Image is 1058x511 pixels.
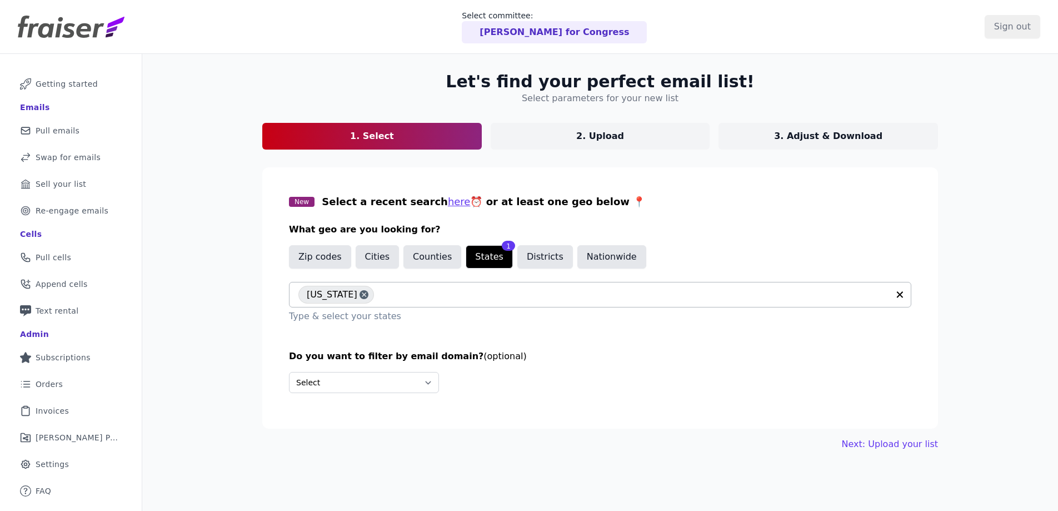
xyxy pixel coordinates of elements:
input: Sign out [985,15,1040,38]
a: Append cells [9,272,133,296]
span: Subscriptions [36,352,91,363]
img: Fraiser Logo [18,16,124,38]
p: [PERSON_NAME] for Congress [480,26,629,39]
span: Append cells [36,279,88,290]
a: FAQ [9,479,133,503]
div: Admin [20,329,49,340]
div: Emails [20,102,50,113]
a: Next: Upload your list [842,438,938,451]
div: 1 [502,241,515,251]
a: Getting started [9,72,133,96]
a: Subscriptions [9,345,133,370]
p: Select committee: [462,10,647,21]
a: Re-engage emails [9,199,133,223]
h4: Select parameters for your new list [522,92,678,105]
span: New [289,197,315,207]
span: Orders [36,379,63,390]
p: 1. Select [350,130,394,143]
div: Cells [20,229,42,240]
button: Nationwide [577,245,646,269]
p: Type & select your states [289,310,911,323]
p: 3. Adjust & Download [774,130,882,143]
span: Do you want to filter by email domain? [289,351,483,361]
a: Text rental [9,299,133,323]
span: Select a recent search ⏰ or at least one geo below 📍 [322,196,645,207]
h3: What geo are you looking for? [289,223,911,236]
button: States [466,245,513,269]
a: Settings [9,452,133,477]
a: 2. Upload [491,123,710,150]
p: 2. Upload [576,130,624,143]
a: Orders [9,372,133,396]
a: Pull cells [9,245,133,270]
button: Districts [517,245,573,269]
span: [US_STATE] [307,286,357,304]
button: here [448,194,471,210]
a: Swap for emails [9,145,133,170]
span: Getting started [36,78,98,90]
span: Swap for emails [36,152,101,163]
span: Re-engage emails [36,205,108,216]
span: Settings [36,459,69,470]
span: Pull cells [36,252,71,263]
a: 3. Adjust & Download [718,123,938,150]
button: Counties [403,245,461,269]
button: Zip codes [289,245,351,269]
a: Sell your list [9,172,133,196]
a: Select committee: [PERSON_NAME] for Congress [462,10,647,43]
span: Invoices [36,405,69,416]
span: Pull emails [36,125,79,136]
a: Pull emails [9,118,133,143]
a: [PERSON_NAME] Performance [9,425,133,450]
a: 1. Select [262,123,482,150]
h2: Let's find your perfect email list! [446,72,754,92]
span: FAQ [36,485,51,497]
span: [PERSON_NAME] Performance [36,432,119,443]
span: Text rental [36,305,79,316]
span: Sell your list [36,178,86,190]
button: Cities [356,245,400,269]
span: (optional) [483,351,526,361]
a: Invoices [9,399,133,423]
